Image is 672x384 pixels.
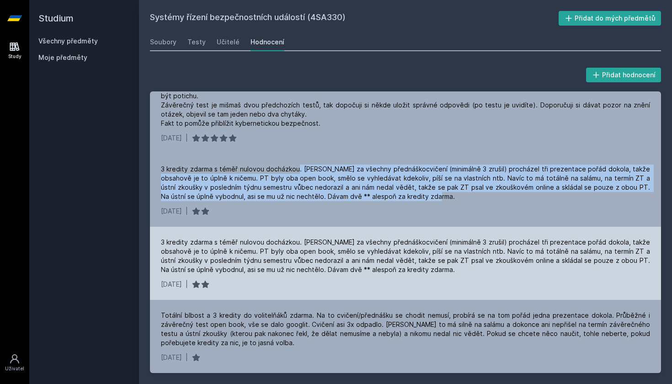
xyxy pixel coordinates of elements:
[161,280,182,289] div: [DATE]
[150,33,176,51] a: Soubory
[161,207,182,216] div: [DATE]
[187,33,206,51] a: Testy
[217,33,240,51] a: Učitelé
[2,37,27,64] a: Study
[38,53,87,62] span: Moje předměty
[186,353,188,362] div: |
[161,311,650,347] div: Totální blbost a 3 kredity do volitelňáků zdarma. Na to cvičení/přednášku se chodit nemusí, probí...
[161,55,650,128] div: Absolutně v pohodě předmět. Přednášel [PERSON_NAME]. Není profesor, pracuje jinde, ale o to lepší...
[586,68,661,82] button: Přidat hodnocení
[38,37,98,45] a: Všechny předměty
[186,133,188,143] div: |
[161,165,650,201] div: 3 kredity zdarma s téměř nulovou docházkou. [PERSON_NAME] za všechny přednáškocvičení (minimálně ...
[161,133,182,143] div: [DATE]
[150,37,176,47] div: Soubory
[8,53,21,60] div: Study
[2,349,27,377] a: Uživatel
[161,238,650,274] div: 3 kredity zdarma s téměř nulovou docházkou. [PERSON_NAME] za všechny přednáškocvičení (minimálně ...
[251,33,284,51] a: Hodnocení
[186,207,188,216] div: |
[161,353,182,362] div: [DATE]
[187,37,206,47] div: Testy
[150,11,559,26] h2: Systémy řízení bezpečnostních událostí (4SA330)
[186,280,188,289] div: |
[559,11,661,26] button: Přidat do mých předmětů
[5,365,24,372] div: Uživatel
[251,37,284,47] div: Hodnocení
[217,37,240,47] div: Učitelé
